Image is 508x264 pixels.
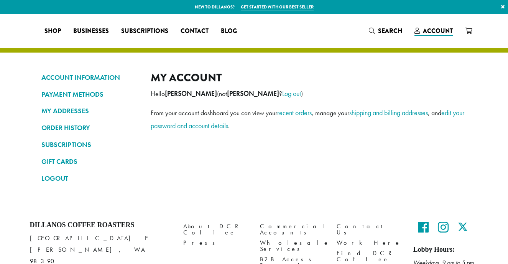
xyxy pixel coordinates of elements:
a: Get started with our best seller [241,4,314,10]
a: SUBSCRIPTIONS [41,138,139,151]
p: From your account dashboard you can view your , manage your , and . [151,106,467,132]
nav: Account pages [41,71,139,191]
a: LOGOUT [41,172,139,185]
span: Shop [44,26,61,36]
span: Subscriptions [121,26,168,36]
a: edit your password and account details [151,108,464,130]
span: Account [423,26,453,35]
a: Commercial Accounts [260,221,325,238]
h4: Dillanos Coffee Roasters [30,221,172,229]
a: PAYMENT METHODS [41,88,139,101]
a: Search [363,25,408,37]
h2: My account [151,71,467,84]
a: Shop [38,25,67,37]
h5: Lobby Hours: [413,246,478,254]
a: shipping and billing addresses [349,108,428,117]
span: Businesses [73,26,109,36]
a: Contact Us [337,221,402,238]
a: MY ADDRESSES [41,104,139,117]
a: Wholesale Services [260,238,325,254]
strong: [PERSON_NAME] [165,89,217,98]
a: Log out [282,89,301,98]
a: About DCR Coffee [183,221,248,238]
a: ORDER HISTORY [41,121,139,134]
span: Blog [221,26,237,36]
span: Contact [181,26,209,36]
a: Work Here [337,238,402,248]
a: recent orders [277,108,312,117]
a: GIFT CARDS [41,155,139,168]
a: Press [183,238,248,248]
strong: [PERSON_NAME] [227,89,279,98]
span: Search [378,26,402,35]
a: ACCOUNT INFORMATION [41,71,139,84]
p: Hello (not ? ) [151,87,467,100]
